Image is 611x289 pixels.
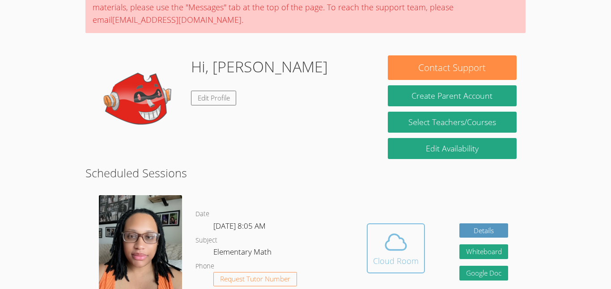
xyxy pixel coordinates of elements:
[195,209,209,220] dt: Date
[388,55,517,80] button: Contact Support
[191,91,237,105] a: Edit Profile
[94,55,184,145] img: default.png
[213,221,266,231] span: [DATE] 8:05 AM
[213,246,273,261] dd: Elementary Math
[388,85,517,106] button: Create Parent Account
[388,112,517,133] a: Select Teachers/Courses
[195,235,217,246] dt: Subject
[388,138,517,159] a: Edit Availability
[373,255,419,267] div: Cloud Room
[367,223,425,273] button: Cloud Room
[195,261,214,272] dt: Phone
[459,244,509,259] button: Whiteboard
[213,272,297,287] button: Request Tutor Number
[220,276,290,282] span: Request Tutor Number
[85,164,526,181] h2: Scheduled Sessions
[191,55,328,78] h1: Hi, [PERSON_NAME]
[459,266,509,281] a: Google Doc
[459,223,509,238] a: Details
